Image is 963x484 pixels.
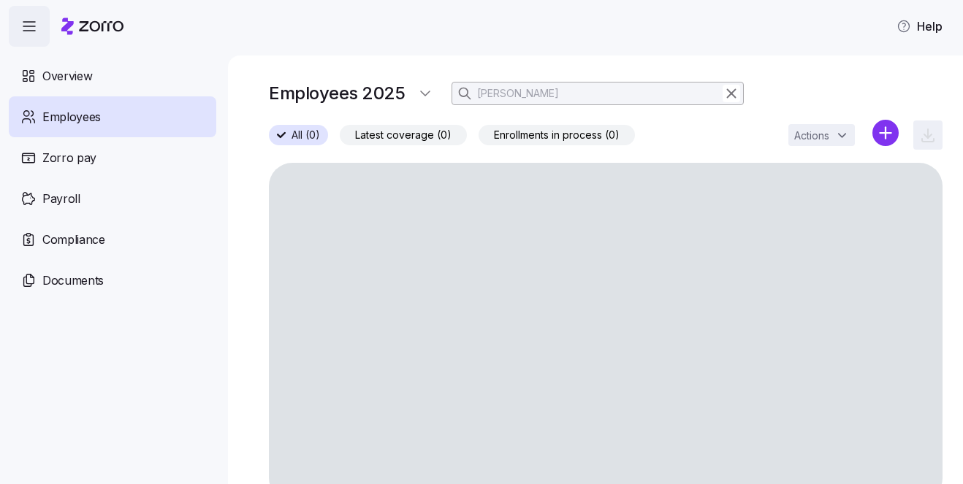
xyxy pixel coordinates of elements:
span: Payroll [42,190,80,208]
span: All (0) [292,126,320,145]
a: Documents [9,260,216,301]
span: Compliance [42,231,105,249]
span: Actions [794,131,829,141]
a: Overview [9,55,216,96]
a: Payroll [9,178,216,219]
span: Employees [42,108,101,126]
input: Search Employees [452,82,744,105]
svg: add icon [872,120,899,146]
span: Enrollments in process (0) [494,126,620,145]
span: Latest coverage (0) [355,126,452,145]
span: Help [897,18,943,35]
button: Help [885,12,954,41]
a: Compliance [9,219,216,260]
span: Overview [42,67,92,85]
a: Zorro pay [9,137,216,178]
a: Employees [9,96,216,137]
button: Actions [788,124,855,146]
h1: Employees 2025 [269,82,405,104]
span: Documents [42,272,104,290]
span: Zorro pay [42,149,96,167]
